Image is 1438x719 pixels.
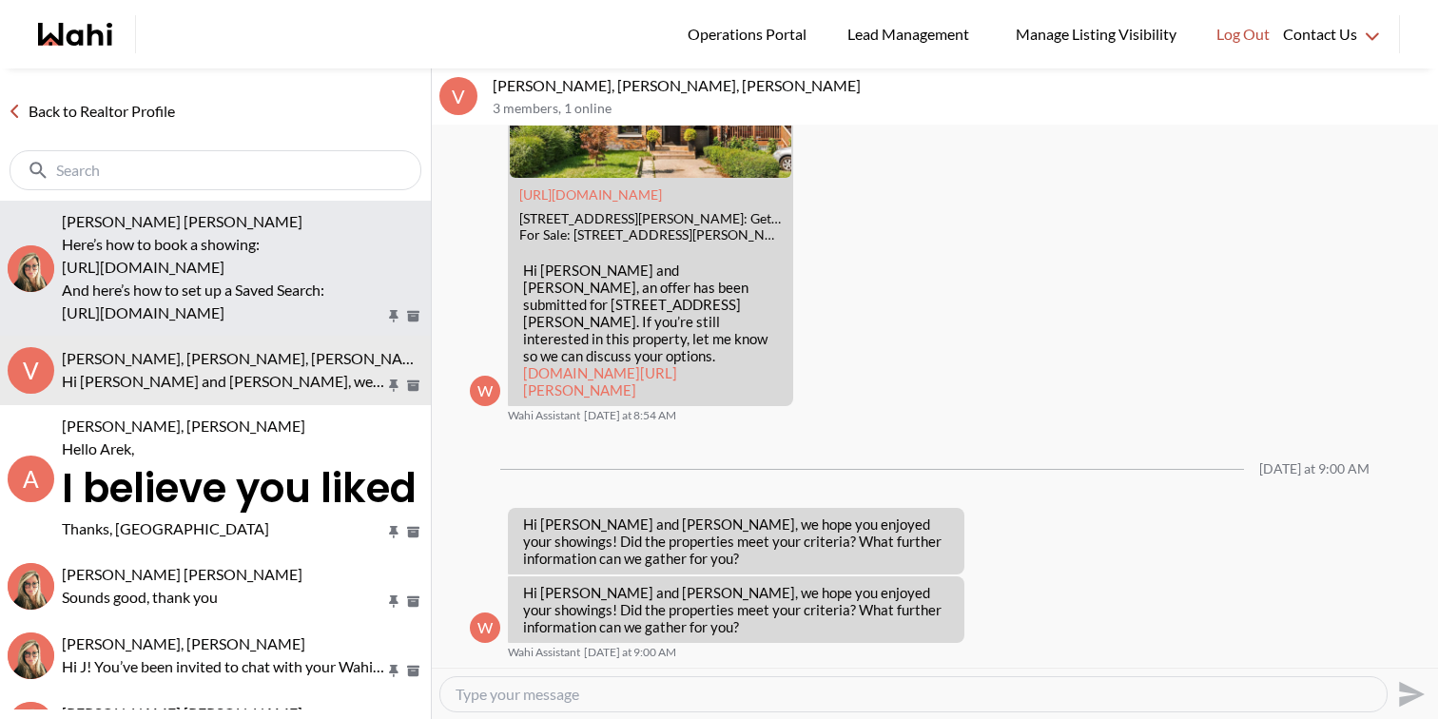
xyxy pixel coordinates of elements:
[403,593,423,610] button: Archive
[439,77,477,115] div: V
[62,517,385,540] p: Thanks, [GEOGRAPHIC_DATA]
[403,663,423,679] button: Archive
[62,233,385,256] p: Here’s how to book a showing:
[519,186,662,203] a: Attachment
[519,211,782,227] div: [STREET_ADDRESS][PERSON_NAME]: Get $15K Cashback | Wahi
[8,456,54,502] div: A
[508,408,580,423] span: Wahi Assistant
[385,524,402,540] button: Pin
[385,663,402,679] button: Pin
[508,645,580,660] span: Wahi Assistant
[62,586,385,609] p: Sounds good, thank you
[8,347,54,394] div: V
[523,364,677,398] a: [DOMAIN_NAME][URL][PERSON_NAME]
[847,22,976,47] span: Lead Management
[62,349,430,367] span: [PERSON_NAME], [PERSON_NAME], [PERSON_NAME]
[62,256,385,279] p: [URL][DOMAIN_NAME]
[688,22,813,47] span: Operations Portal
[62,565,302,583] span: [PERSON_NAME] [PERSON_NAME]
[8,245,54,292] img: M
[523,515,949,567] p: Hi [PERSON_NAME] and [PERSON_NAME], we hope you enjoyed your showings! Did the properties meet yo...
[470,376,500,406] div: W
[470,612,500,643] div: W
[8,563,54,610] div: Arek Klauza, Barbara
[62,634,305,652] span: [PERSON_NAME], [PERSON_NAME]
[8,563,54,610] img: A
[1010,22,1182,47] span: Manage Listing Visibility
[62,655,385,678] p: Hi J! You’ve been invited to chat with your Wahi Realtor, [PERSON_NAME]. Feel free to reach out u...
[62,212,302,230] span: [PERSON_NAME] [PERSON_NAME]
[403,524,423,540] button: Archive
[1216,22,1270,47] span: Log Out
[8,245,54,292] div: Meghan DuCille, Barbara
[456,685,1371,704] textarea: Type your message
[493,101,1430,117] p: 3 members , 1 online
[403,378,423,394] button: Archive
[62,417,305,435] span: [PERSON_NAME], [PERSON_NAME]
[584,645,676,660] time: 2025-09-21T13:00:24.181Z
[403,308,423,324] button: Archive
[385,378,402,394] button: Pin
[8,632,54,679] img: J
[523,262,778,398] p: Hi [PERSON_NAME] and [PERSON_NAME], an offer has been submitted for [STREET_ADDRESS][PERSON_NAME]...
[62,370,385,393] p: Hi [PERSON_NAME] and [PERSON_NAME], we hope you enjoyed your showings! Did the properties meet yo...
[62,301,385,324] p: [URL][DOMAIN_NAME]
[1388,672,1430,715] button: Send
[523,584,949,635] p: Hi [PERSON_NAME] and [PERSON_NAME], we hope you enjoyed your showings! Did the properties meet yo...
[385,308,402,324] button: Pin
[62,279,385,301] p: And here’s how to set up a Saved Search:
[519,227,782,243] div: For Sale: [STREET_ADDRESS][PERSON_NAME] Detached with $15.0K Cashback through Wahi Cashback. View...
[8,632,54,679] div: J D, Barbara
[62,437,385,460] p: Hello Arek,
[493,76,1430,95] p: [PERSON_NAME], [PERSON_NAME], [PERSON_NAME]
[38,23,112,46] a: Wahi homepage
[584,408,676,423] time: 2025-09-18T12:54:41.985Z
[62,460,423,517] h2: I believe you liked the properties and enjoyed [DATE] showing.
[385,593,402,610] button: Pin
[1259,461,1370,477] div: [DATE] at 9:00 AM
[56,161,379,180] input: Search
